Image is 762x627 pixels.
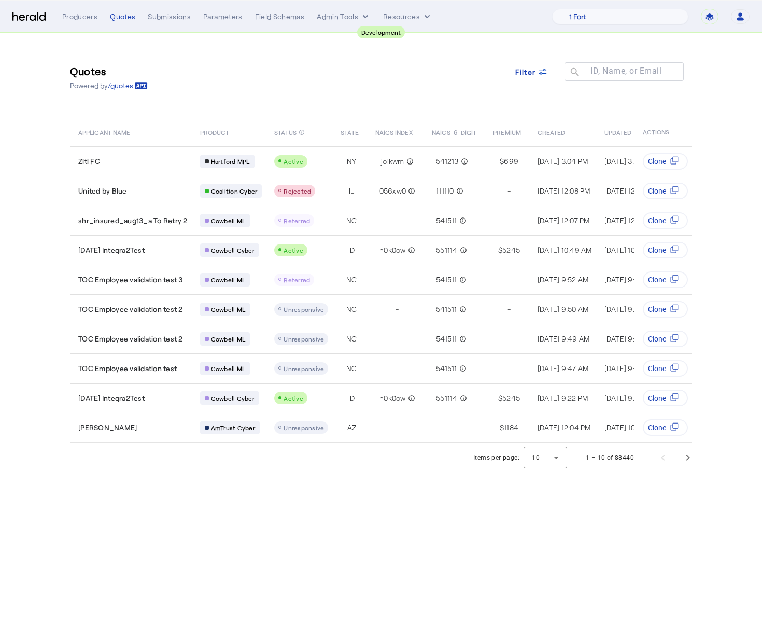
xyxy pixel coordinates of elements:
mat-icon: info_outline [406,245,415,255]
span: TOC Employee validation test 2 [78,334,183,344]
span: $ [498,393,502,403]
span: Ziti FC [78,156,100,167]
span: - [507,304,511,315]
span: NC [346,304,357,315]
span: [DATE] 9:49 AM [538,334,590,343]
span: ID [348,245,355,255]
button: Clone [643,301,688,318]
span: NAICS INDEX [375,127,413,137]
span: Clone [648,215,666,226]
mat-icon: info_outline [457,215,467,226]
mat-icon: info_outline [457,275,467,285]
span: Hartford MPL [211,157,250,166]
button: Clone [643,183,688,199]
span: STATUS [274,127,297,137]
button: Clone [643,360,688,377]
span: Clone [648,275,666,285]
span: Unresponsive [284,424,324,431]
mat-icon: info_outline [404,156,414,167]
span: United by Blue [78,186,127,196]
span: - [507,275,511,285]
span: - [396,422,399,433]
span: CREATED [538,127,566,137]
span: Referred [284,217,310,224]
span: 541511 [436,275,457,285]
span: Clone [648,186,666,196]
span: Clone [648,304,666,315]
mat-label: ID, Name, or Email [590,66,661,76]
div: Submissions [148,11,191,22]
div: Quotes [110,11,135,22]
span: NC [346,215,357,226]
a: /quotes [108,80,148,91]
button: Filter [507,62,557,81]
span: PRODUCT [200,127,230,137]
span: [DATE] 9:52 AM [604,275,656,284]
div: Producers [62,11,97,22]
span: Cowbell ML [211,335,246,343]
div: Field Schemas [255,11,305,22]
mat-icon: info_outline [457,334,467,344]
span: - [396,215,399,226]
mat-icon: info_outline [457,304,467,315]
span: Unresponsive [284,306,324,313]
img: Herald Logo [12,12,46,22]
th: ACTIONS [634,117,693,146]
button: Clone [643,419,688,436]
span: NC [346,363,357,374]
span: [PERSON_NAME] [78,422,137,433]
mat-icon: info_outline [458,393,467,403]
span: Unresponsive [284,365,324,372]
button: Clone [643,331,688,347]
span: - [507,215,511,226]
span: Rejected [284,187,311,195]
span: TOC Employee validation test 2 [78,304,183,315]
span: - [396,334,399,344]
span: joikwm [381,156,404,167]
span: [DATE] 9:50 AM [604,305,656,313]
span: 541511 [436,304,457,315]
span: Unresponsive [284,335,324,343]
span: - [396,363,399,374]
span: [DATE] 9:52 AM [538,275,589,284]
span: AZ [347,422,357,433]
span: $ [498,245,502,255]
span: 541511 [436,334,457,344]
span: Cowbell ML [211,216,246,225]
span: [DATE] 9:50 AM [538,305,589,313]
span: [DATE] 9:49 AM [604,334,657,343]
span: [DATE] 10:49 AM [538,246,592,254]
div: 1 – 10 of 88440 [586,453,634,463]
span: [DATE] 9:22 PM [538,393,588,402]
span: - [396,304,399,315]
span: [DATE] 3:04 PM [538,157,588,166]
span: [DATE] 3:04 PM [604,157,655,166]
span: - [396,275,399,285]
span: Cowbell ML [211,364,246,373]
button: Resources dropdown menu [383,11,432,22]
span: [DATE] 9:47 AM [538,364,589,373]
span: Active [284,247,303,254]
span: - [507,363,511,374]
span: Active [284,158,303,165]
span: Clone [648,156,666,167]
span: 541213 [436,156,459,167]
span: 5245 [502,393,520,403]
span: shr_insured_aug13_a To Retry 2 [78,215,188,226]
button: Clone [643,212,688,229]
span: 551114 [436,393,458,403]
span: h0k0ow [379,245,406,255]
span: 699 [504,156,518,167]
h3: Quotes [70,64,148,78]
span: ID [348,393,355,403]
span: Active [284,394,303,402]
span: Coalition Cyber [211,187,258,195]
mat-icon: info_outline [459,156,468,167]
span: [DATE] 12:07 PM [538,216,590,225]
span: Clone [648,422,666,433]
button: Clone [643,271,688,288]
mat-icon: info_outline [299,127,305,138]
span: [DATE] 12:08 PM [604,186,657,195]
span: PREMIUM [493,127,521,137]
mat-icon: info_outline [457,363,467,374]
